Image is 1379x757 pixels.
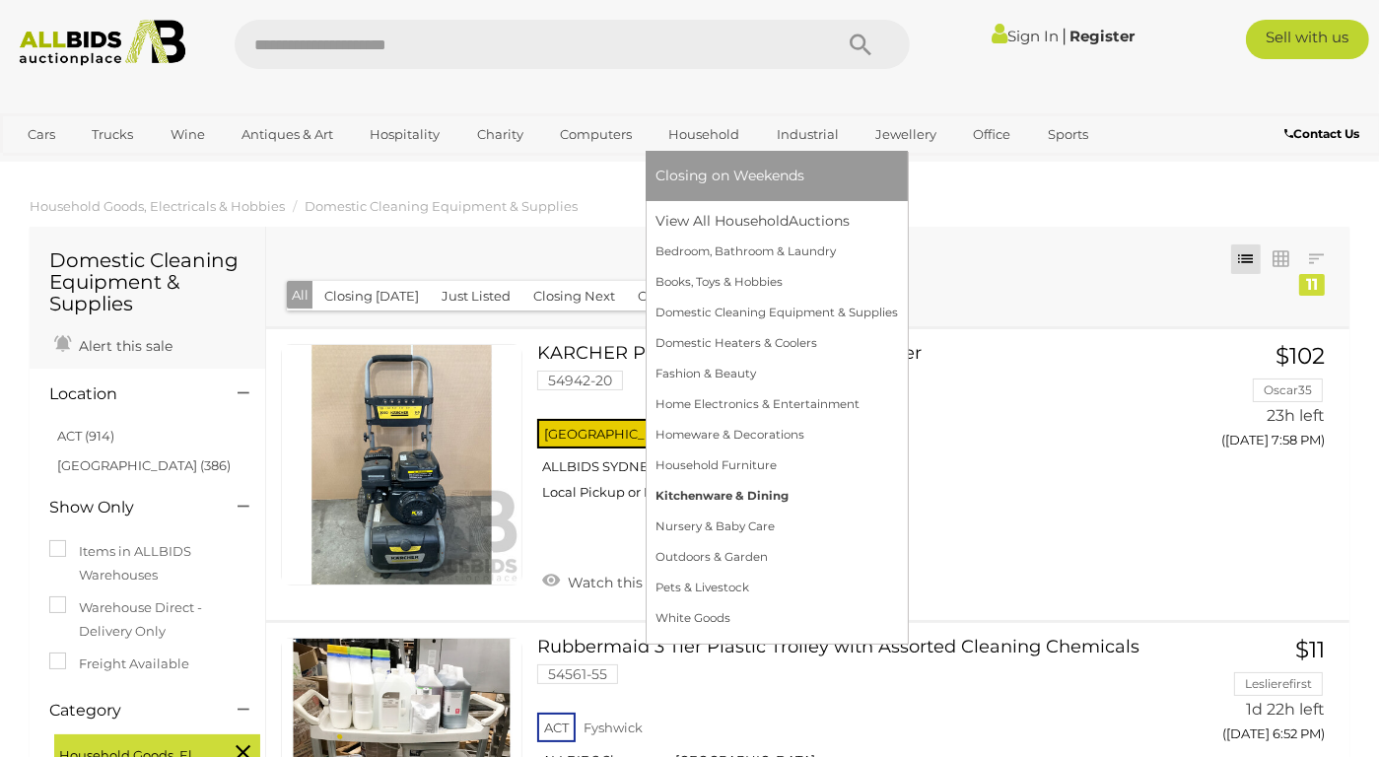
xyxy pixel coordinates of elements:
button: Closing Next [521,281,627,311]
a: Alert this sale [49,329,177,359]
button: Just Listed [430,281,522,311]
a: Industrial [764,118,852,151]
span: $11 [1295,636,1325,663]
a: KARCHER Petrol Engined Pressure Washer 54942-20 [GEOGRAPHIC_DATA] Taren Point ALLBIDS SYDNEY Ware... [552,344,1154,516]
a: $11 Leslierefirst 1d 22h left ([DATE] 6:52 PM) [1184,638,1330,753]
h4: Location [49,385,208,403]
a: Sell with us [1246,20,1369,59]
h1: Domestic Cleaning Equipment & Supplies [49,249,245,314]
span: Watch this item [563,574,679,591]
h4: Show Only [49,499,208,516]
div: 11 [1299,274,1325,296]
span: Alert this sale [74,337,172,355]
a: Charity [464,118,536,151]
a: Jewellery [862,118,949,151]
a: Office [960,118,1023,151]
a: Sign In [992,27,1059,45]
button: All [287,281,313,310]
span: $102 [1276,342,1325,370]
a: Wine [158,118,218,151]
a: $102 Oscar35 23h left ([DATE] 7:58 PM) [1184,344,1330,459]
a: ACT (914) [57,428,114,444]
button: Closing [DATE] [312,281,431,311]
label: Items in ALLBIDS Warehouses [49,540,245,586]
h4: Category [49,702,208,720]
a: Watch this item [537,566,684,595]
span: | [1062,25,1067,46]
a: Contact Us [1284,123,1364,145]
a: Register [1069,27,1135,45]
a: Antiques & Art [229,118,346,151]
a: Sports [1035,118,1101,151]
b: Contact Us [1284,126,1359,141]
a: Computers [547,118,645,151]
a: Household [655,118,752,151]
a: [GEOGRAPHIC_DATA] (386) [57,457,231,473]
button: Search [811,20,910,69]
a: Hospitality [357,118,452,151]
label: Warehouse Direct - Delivery Only [49,596,245,643]
button: Closed [626,281,693,311]
a: Trucks [79,118,146,151]
a: Cars [15,118,68,151]
a: Household Goods, Electricals & Hobbies [30,198,285,214]
a: [GEOGRAPHIC_DATA] [15,151,180,183]
label: Freight Available [49,653,189,675]
a: Domestic Cleaning Equipment & Supplies [305,198,578,214]
img: Allbids.com.au [10,20,194,66]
